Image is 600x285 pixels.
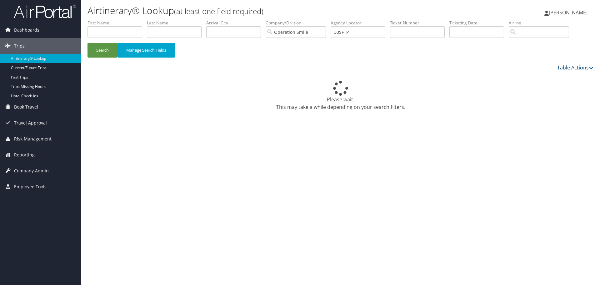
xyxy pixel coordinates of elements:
[509,20,574,26] label: Airline
[557,64,594,71] a: Table Actions
[14,115,47,131] span: Travel Approval
[87,20,147,26] label: First Name
[147,20,206,26] label: Last Name
[549,9,587,16] span: [PERSON_NAME]
[331,20,390,26] label: Agency Locator
[206,20,266,26] label: Arrival City
[14,179,47,195] span: Employee Tools
[174,6,263,16] small: (at least one field required)
[14,147,35,163] span: Reporting
[14,4,76,19] img: airportal-logo.png
[266,20,331,26] label: Company/Division
[14,38,25,54] span: Trips
[449,20,509,26] label: Ticketing Date
[14,99,38,115] span: Book Travel
[87,81,594,111] div: Please wait. This may take a while depending on your search filters.
[14,131,52,147] span: Risk Management
[87,43,117,58] button: Search
[117,43,175,58] button: Manage Search Fields
[14,163,49,179] span: Company Admin
[390,20,449,26] label: Ticket Number
[544,3,594,22] a: [PERSON_NAME]
[14,22,39,38] span: Dashboards
[87,4,425,17] h1: Airtinerary® Lookup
